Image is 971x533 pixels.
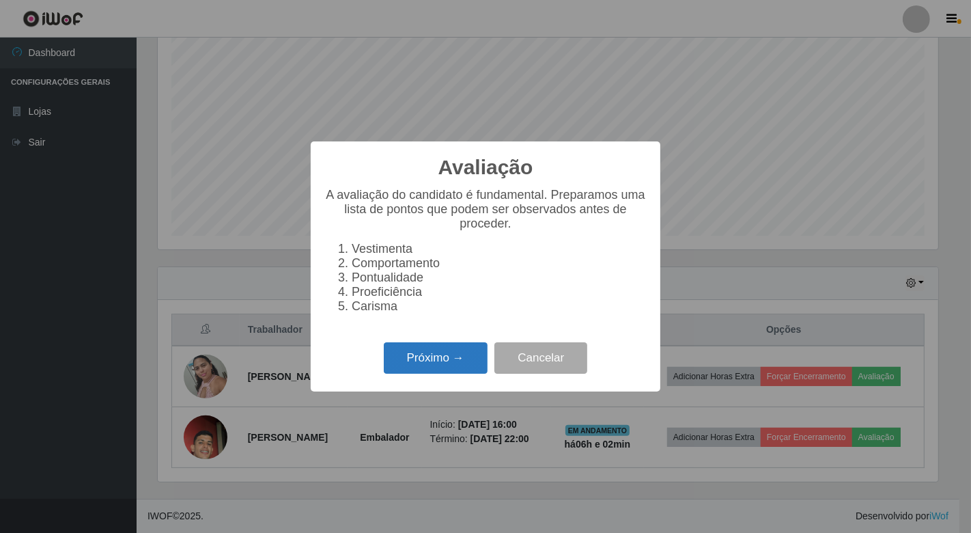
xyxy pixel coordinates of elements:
[384,342,488,374] button: Próximo →
[352,271,647,285] li: Pontualidade
[352,299,647,314] li: Carisma
[352,285,647,299] li: Proeficiência
[352,242,647,256] li: Vestimenta
[438,155,533,180] h2: Avaliação
[352,256,647,271] li: Comportamento
[494,342,587,374] button: Cancelar
[324,188,647,231] p: A avaliação do candidato é fundamental. Preparamos uma lista de pontos que podem ser observados a...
